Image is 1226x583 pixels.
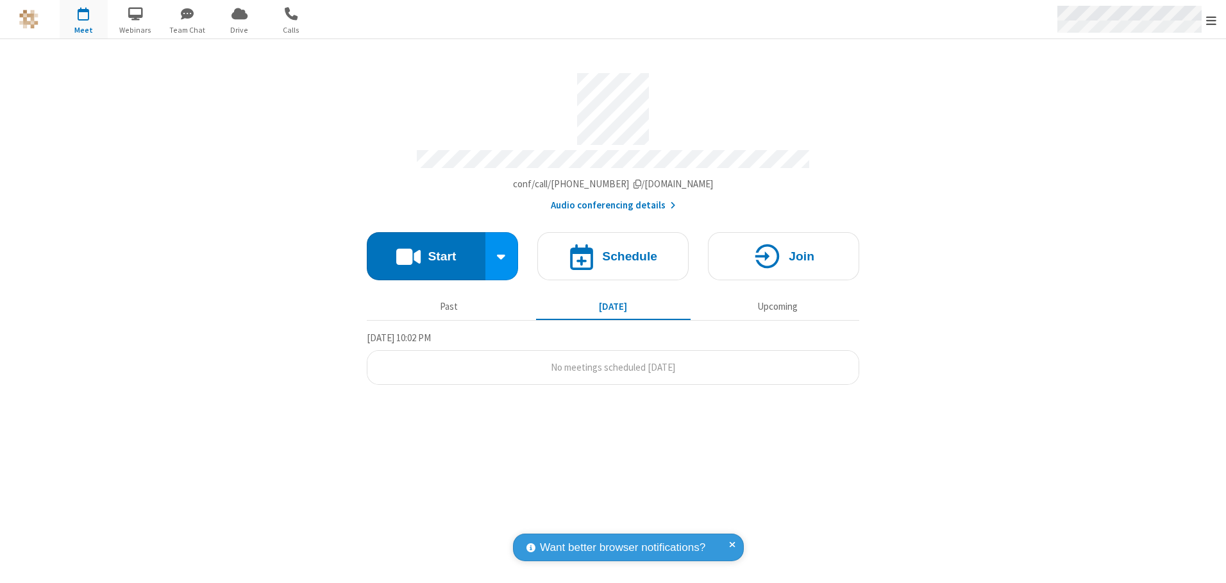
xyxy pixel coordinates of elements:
[19,10,38,29] img: QA Selenium DO NOT DELETE OR CHANGE
[700,294,855,319] button: Upcoming
[708,232,859,280] button: Join
[789,250,814,262] h4: Join
[267,24,315,36] span: Calls
[60,24,108,36] span: Meet
[367,63,859,213] section: Account details
[372,294,526,319] button: Past
[367,232,485,280] button: Start
[485,232,519,280] div: Start conference options
[540,539,705,556] span: Want better browser notifications?
[367,332,431,344] span: [DATE] 10:02 PM
[551,198,676,213] button: Audio conferencing details
[551,361,675,373] span: No meetings scheduled [DATE]
[602,250,657,262] h4: Schedule
[513,178,714,190] span: Copy my meeting room link
[428,250,456,262] h4: Start
[215,24,264,36] span: Drive
[513,177,714,192] button: Copy my meeting room linkCopy my meeting room link
[537,232,689,280] button: Schedule
[367,330,859,385] section: Today's Meetings
[164,24,212,36] span: Team Chat
[536,294,691,319] button: [DATE]
[112,24,160,36] span: Webinars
